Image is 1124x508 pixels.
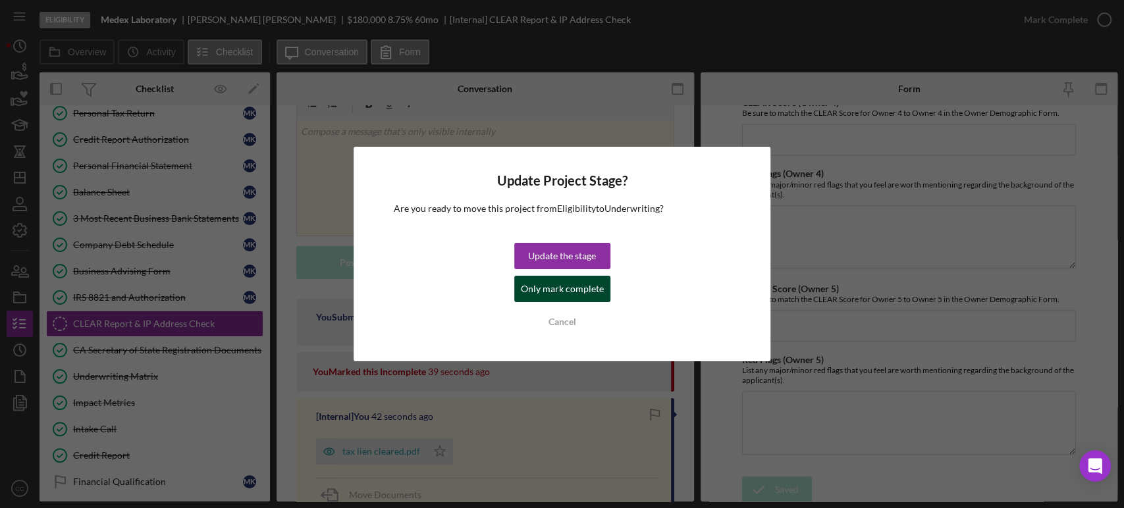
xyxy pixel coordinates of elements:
p: Are you ready to move this project from Eligibility to Underwriting ? [393,201,730,216]
div: Open Intercom Messenger [1079,450,1111,482]
button: Cancel [514,309,610,335]
button: Only mark complete [514,276,610,302]
div: Cancel [549,309,576,335]
div: Update the stage [528,243,596,269]
h4: Update Project Stage? [393,173,730,188]
div: Only mark complete [521,276,604,302]
button: Update the stage [514,243,610,269]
